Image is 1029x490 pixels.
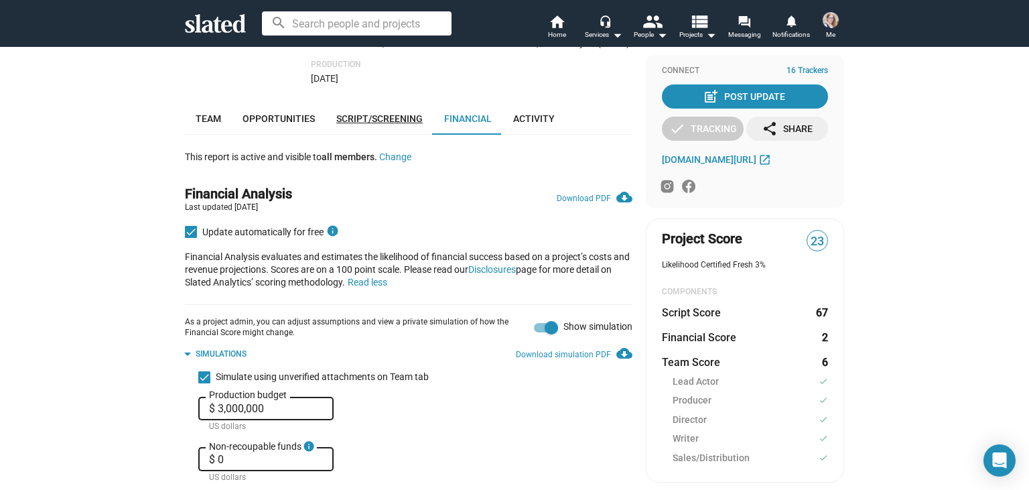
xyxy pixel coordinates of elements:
a: Messaging [721,13,768,43]
a: Team [185,103,232,135]
input: Search people and projects [262,11,452,36]
a: Opportunities [232,103,326,135]
span: Script/Screening [336,113,423,124]
div: Tracking [669,117,737,141]
mat-icon: notifications [784,14,797,27]
span: Me [826,27,835,43]
a: Notifications [768,13,815,43]
dd: 67 [815,306,828,320]
button: Tracking [662,117,744,141]
a: Home [533,13,580,43]
mat-icon: post_add [703,88,719,105]
mat-icon: cloud_download [616,345,632,361]
span: Financial Analysis evaluates and estimates the likelihood of financial success based on a project... [185,251,630,287]
mat-icon: check [819,375,828,388]
a: Download PDF [557,185,632,204]
span: Projects [679,27,716,43]
span: Project Score [662,230,742,248]
mat-icon: forum [738,15,750,27]
span: [DATE] [311,73,338,84]
dt: Team Score [662,355,720,369]
dt: Script Score [662,306,721,320]
dd: 6 [815,355,828,369]
span: Team [196,113,221,124]
dt: Financial Score [662,330,736,345]
span: Update automatically for free [202,227,324,237]
div: Post Update [705,84,785,109]
span: Home [548,27,566,43]
mat-icon: check [819,452,828,465]
button: Services [580,13,627,43]
span: Simulate using unverified attachments on Team tab [216,371,429,383]
button: Share [746,117,828,141]
button: Projects [674,13,721,43]
mat-icon: arrow_drop_down [654,27,670,43]
mat-icon: open_in_new [758,153,771,166]
mat-icon: check [669,121,685,137]
span: Show simulation [563,321,632,332]
span: Writer [673,432,699,446]
span: [DOMAIN_NAME][URL] [662,154,756,165]
mat-icon: arrow_drop_down [609,27,625,43]
span: This report is active and visible to [185,151,377,162]
mat-hint: US dollars [209,473,246,483]
span: Producer [673,394,711,408]
div: Connect [662,66,828,76]
mat-icon: check [819,394,828,407]
div: Likelihood Certified Fresh 3% [662,260,828,271]
mat-icon: share [762,121,778,137]
div: Financial Analysis [185,164,632,214]
mat-icon: check [819,414,828,426]
p: Production [311,60,632,70]
button: Post Update [662,84,828,109]
div: As a project admin, you can adjust assumptions and view a private simulation of how the Financial... [185,317,512,339]
div: COMPONENTS [662,287,828,298]
mat-icon: info [303,439,315,451]
button: Change [379,151,411,162]
mat-icon: view_list [689,11,709,31]
button: Kyleen McHenryMe [815,9,847,44]
mat-icon: check [819,432,828,445]
span: 16 Trackers [786,66,828,76]
span: Activity [513,113,555,124]
span: Director [673,414,707,428]
mat-hint: US dollars [209,422,246,432]
a: Activity [502,103,565,135]
span: Lead Actor [673,375,719,389]
span: Sales/Distribution [673,452,750,466]
mat-icon: people [642,11,662,31]
span: 23 [807,233,827,251]
a: Disclosures [468,264,516,275]
dd: 2 [815,330,828,345]
mat-icon: cloud_download [616,189,632,205]
div: Simulations [196,349,247,360]
a: Script/Screening [326,103,433,135]
img: Kyleen McHenry [823,12,839,28]
div: Open Intercom Messenger [983,444,1016,477]
mat-icon: home [549,13,565,29]
a: [DOMAIN_NAME][URL] [662,151,774,168]
button: toggle Simulations [180,347,247,363]
button: Read less [348,276,387,289]
span: Financial [444,113,492,124]
mat-icon: arrow_drop_down [180,346,196,362]
span: Opportunities [243,113,315,124]
mat-icon: arrow_drop_down [703,27,719,43]
button: People [627,13,674,43]
a: Financial [433,103,502,135]
span: all members. [322,151,377,162]
mat-icon: headset_mic [599,15,611,27]
span: Last updated [DATE] [185,202,258,213]
div: Share [762,117,813,141]
mat-icon: info [326,225,339,237]
span: Notifications [772,27,810,43]
span: Messaging [728,27,761,43]
div: Services [585,27,622,43]
a: Download simulation PDF [516,341,632,361]
div: People [634,27,667,43]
